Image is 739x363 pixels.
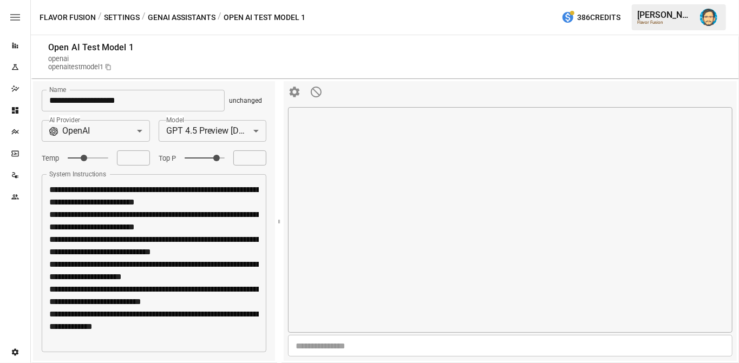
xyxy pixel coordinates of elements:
[62,124,90,137] div: OpenAI
[49,115,80,124] label: AI Provider
[48,55,69,63] span: openai
[49,85,67,94] label: Name
[49,127,58,136] img: openai
[148,11,215,24] button: GenAI Assistants
[142,11,146,24] div: /
[166,115,184,124] label: Model
[577,11,620,24] span: 386 Credits
[637,10,694,20] div: [PERSON_NAME]
[48,42,134,52] div: Open AI Test Model 1
[98,11,102,24] div: /
[159,154,176,162] div: Top P
[104,11,140,24] button: Settings
[557,8,625,28] button: 386Credits
[40,11,96,24] button: Flavor Fusion
[49,169,106,179] label: System Instructions
[637,20,694,25] div: Flavor Fusion
[42,154,59,162] div: Temp
[226,91,265,110] div: unchanged
[159,120,267,142] div: GPT 4.5 Preview [DATE]
[694,2,724,32] button: Dana Basken
[218,11,221,24] div: /
[700,9,717,26] img: Dana Basken
[48,63,103,71] div: openaitestmodel1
